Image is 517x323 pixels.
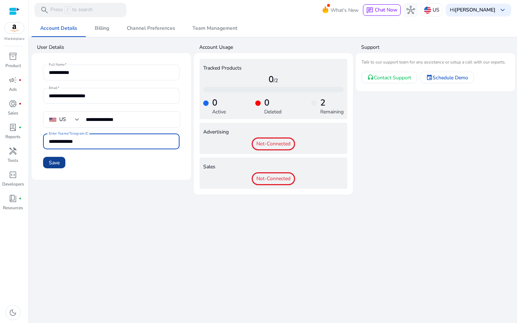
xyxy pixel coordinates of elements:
span: book_4 [9,194,17,203]
span: fiber_manual_record [19,102,22,105]
img: us.svg [424,6,431,14]
span: dark_mode [9,308,17,317]
p: Tools [8,157,18,164]
h4: 0 [212,98,226,108]
mat-icon: event [426,74,433,81]
span: code_blocks [9,170,17,179]
mat-label: Full Name [49,62,65,67]
mat-card-subtitle: Talk to our support team for any assistance or setup a call with our experts. [362,59,509,66]
span: hub [406,6,415,14]
p: Remaining [320,108,344,116]
button: hub [404,3,418,17]
h4: 0 [203,74,344,85]
span: handyman [9,147,17,155]
p: Ads [9,86,17,93]
span: /2 [274,77,278,84]
button: Save [43,157,65,168]
p: Deleted [264,108,281,116]
h4: 2 [320,98,344,108]
mat-icon: headset [367,74,374,81]
span: Billing [95,26,109,31]
div: US [59,116,66,123]
span: fiber_manual_record [19,126,22,129]
p: Product [5,62,21,69]
span: / [64,6,71,14]
p: Active [212,108,226,116]
mat-label: Email [49,86,57,91]
span: fiber_manual_record [19,79,22,81]
h4: Support [361,44,515,51]
span: inventory_2 [9,52,17,61]
span: Chat Now [375,6,397,13]
h4: User Details [37,44,191,51]
p: Marketplace [4,36,24,42]
mat-label: Enter Teams/Telegram ID [49,131,89,136]
p: Press to search [50,6,93,14]
button: chatChat Now [363,4,401,16]
p: US [433,4,439,16]
p: Sales [8,110,18,116]
span: lab_profile [9,123,17,132]
span: search [40,6,49,14]
img: amazon.svg [5,23,24,33]
span: Team Management [192,26,237,31]
b: [PERSON_NAME] [455,6,495,13]
span: Schedule Demo [433,74,468,81]
span: campaign [9,76,17,84]
span: Not-Connected [252,137,295,150]
p: Hi [450,8,495,13]
span: Account Details [40,26,77,31]
span: What's New [331,4,359,17]
span: Channel Preferences [127,26,175,31]
h4: Advertising [203,129,344,135]
span: chat [366,7,373,14]
span: Contact Support [374,74,411,81]
span: donut_small [9,99,17,108]
p: Developers [2,181,24,187]
a: Contact Support [362,72,417,83]
h4: Tracked Products [203,65,344,71]
span: Not-Connected [252,172,295,185]
p: Reports [5,134,20,140]
span: Save [49,159,60,167]
span: fiber_manual_record [19,197,22,200]
h4: 0 [264,98,281,108]
span: keyboard_arrow_down [498,6,507,14]
p: Resources [3,205,23,211]
h4: Account Usage [199,44,353,51]
h4: Sales [203,164,344,170]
